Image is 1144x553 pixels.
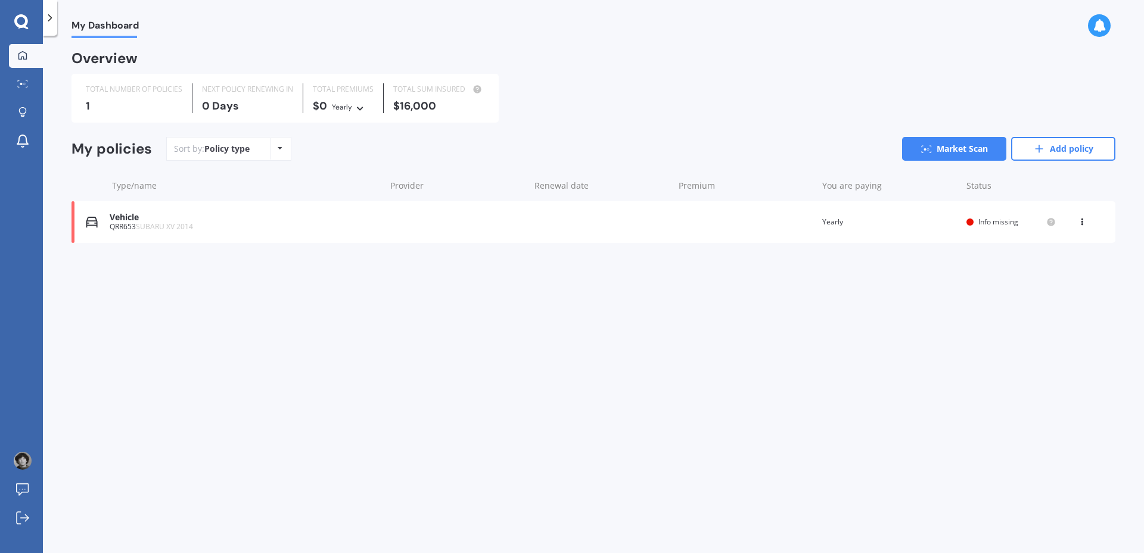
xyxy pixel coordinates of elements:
[204,143,250,155] div: Policy type
[966,180,1056,192] div: Status
[679,180,813,192] div: Premium
[110,223,380,231] div: QRR653
[14,452,32,470] img: ACg8ocJUigJsH49XGXKk3L2EpBdIytWlxv_lEu5cyOmSyYrX9GDCHKoc=s96-c
[112,180,381,192] div: Type/name
[174,143,250,155] div: Sort by:
[978,217,1018,227] span: Info missing
[202,100,293,112] div: 0 Days
[71,52,138,64] div: Overview
[110,213,380,223] div: Vehicle
[332,101,352,113] div: Yearly
[822,180,957,192] div: You are paying
[393,100,484,112] div: $16,000
[393,83,484,95] div: TOTAL SUM INSURED
[86,216,98,228] img: Vehicle
[136,221,193,232] span: SUBARU XV 2014
[390,180,525,192] div: Provider
[1011,137,1115,161] a: Add policy
[71,20,139,36] span: My Dashboard
[313,83,374,95] div: TOTAL PREMIUMS
[313,100,374,113] div: $0
[71,140,152,158] div: My policies
[202,83,293,95] div: NEXT POLICY RENEWING IN
[822,216,957,228] div: Yearly
[86,100,182,112] div: 1
[534,180,669,192] div: Renewal date
[86,83,182,95] div: TOTAL NUMBER OF POLICIES
[902,137,1006,161] a: Market Scan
